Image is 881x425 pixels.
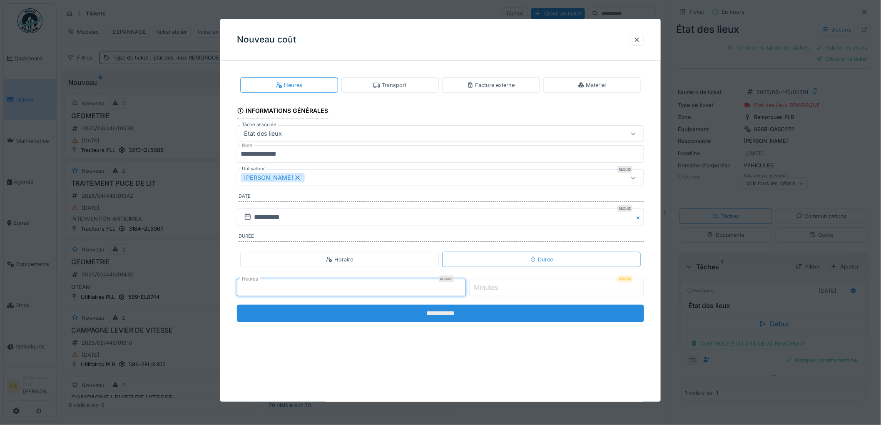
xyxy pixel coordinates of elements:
[373,81,406,89] div: Transport
[530,256,553,263] div: Durée
[617,166,632,173] div: Requis
[240,165,266,172] label: Utilisateur
[473,282,500,292] label: Minutes
[617,205,632,212] div: Requis
[276,81,302,89] div: Heures
[237,104,329,119] div: Informations générales
[578,81,606,89] div: Matériel
[467,81,515,89] div: Facture externe
[241,129,285,138] div: État des lieux
[326,256,353,263] div: Horaire
[239,233,644,242] label: Durée
[635,209,644,226] button: Close
[239,193,644,202] label: Date
[241,173,305,182] div: [PERSON_NAME]
[439,276,454,282] div: Requis
[240,121,278,128] label: Tâche associée
[240,276,260,283] label: Heures
[617,276,632,282] div: Requis
[240,142,254,149] label: Nom
[237,35,296,45] h3: Nouveau coût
